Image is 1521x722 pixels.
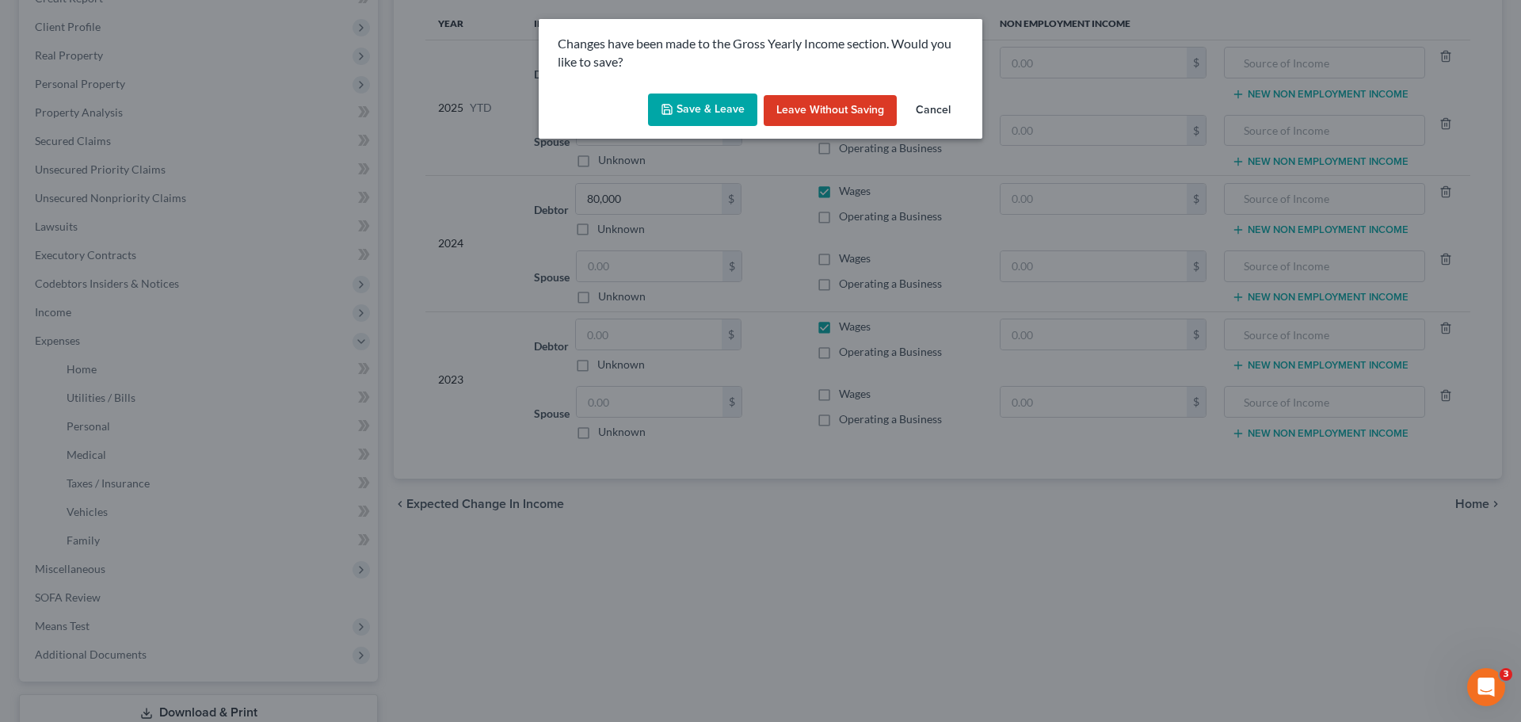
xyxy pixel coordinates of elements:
span: 3 [1500,668,1512,681]
p: Changes have been made to the Gross Yearly Income section. Would you like to save? [558,35,963,71]
button: Leave without Saving [764,95,897,127]
button: Cancel [903,95,963,127]
iframe: Intercom live chat [1467,668,1505,706]
button: Save & Leave [648,94,757,127]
